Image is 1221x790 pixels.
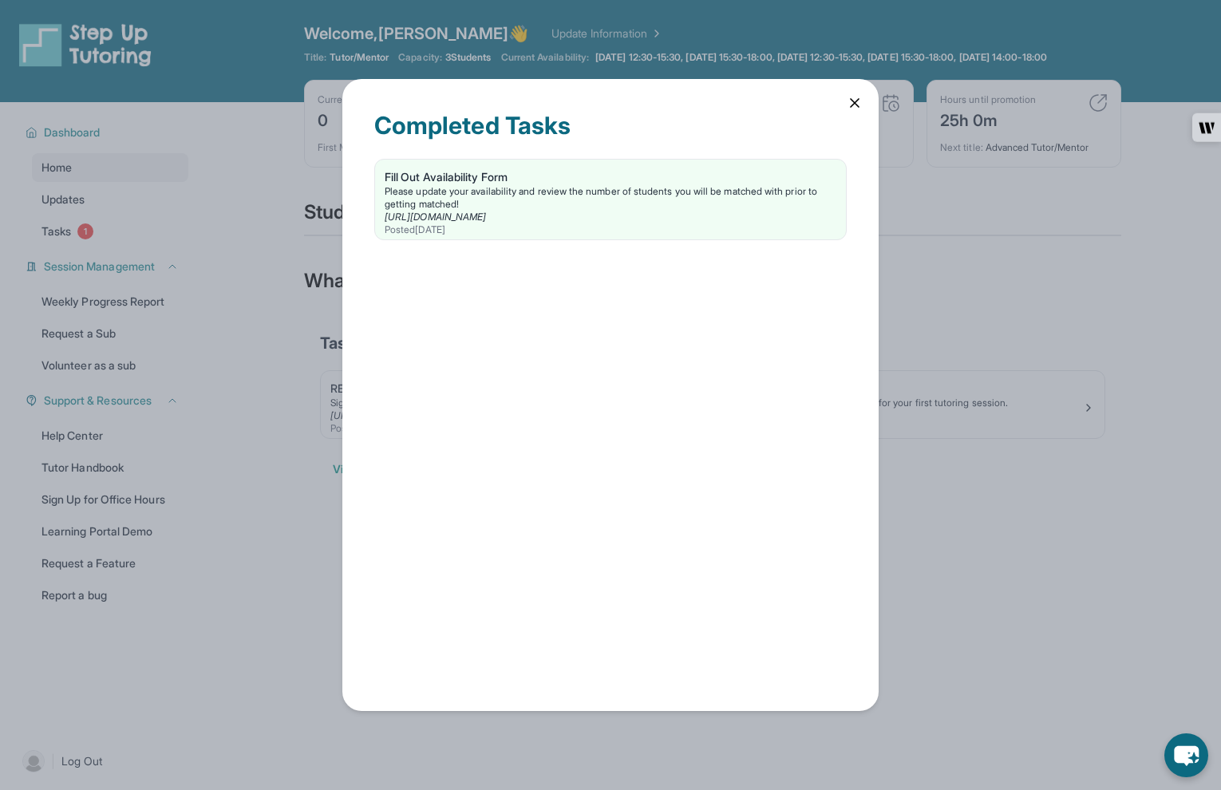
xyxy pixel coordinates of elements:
a: Fill Out Availability FormPlease update your availability and review the number of students you w... [375,160,846,239]
div: Please update your availability and review the number of students you will be matched with prior ... [385,185,836,211]
div: Completed Tasks [374,111,847,159]
div: Fill Out Availability Form [385,169,836,185]
button: chat-button [1164,733,1208,777]
a: [URL][DOMAIN_NAME] [385,211,486,223]
div: Posted [DATE] [385,223,836,236]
